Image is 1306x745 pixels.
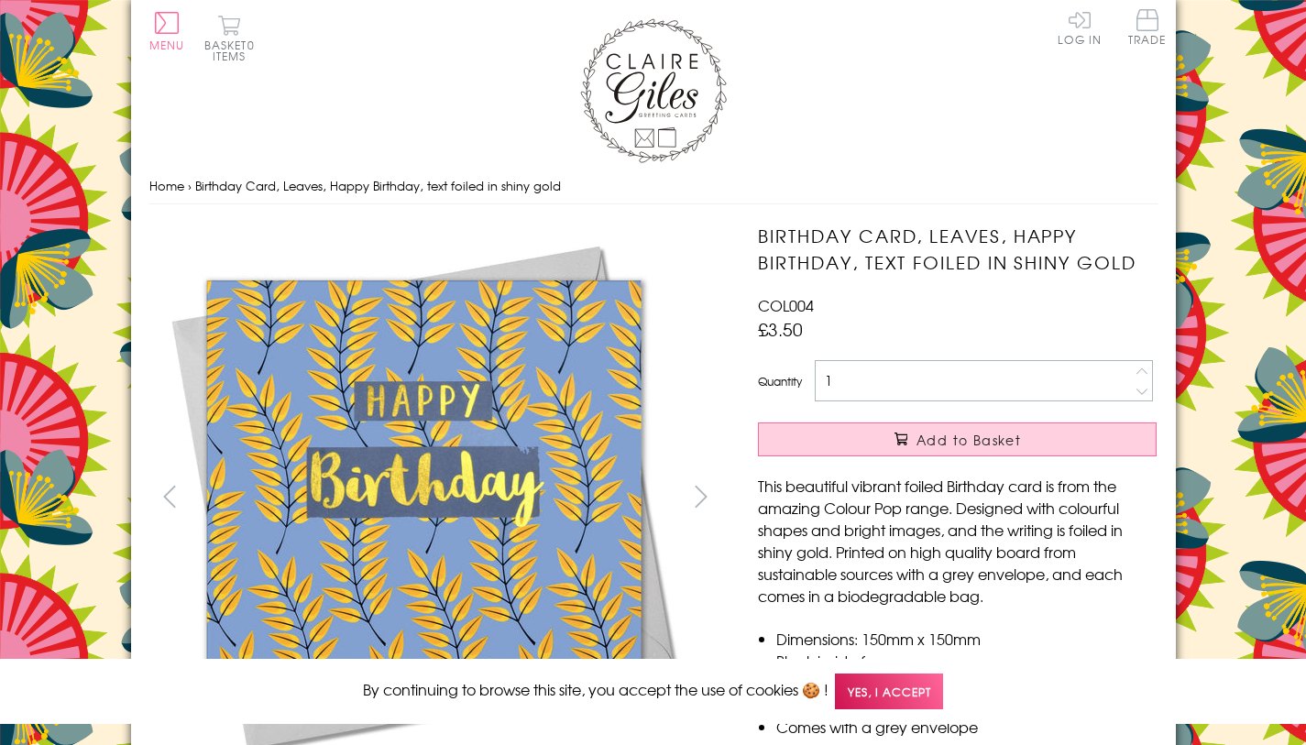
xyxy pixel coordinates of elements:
[1128,9,1167,49] a: Trade
[758,223,1157,276] h1: Birthday Card, Leaves, Happy Birthday, text foiled in shiny gold
[916,431,1021,449] span: Add to Basket
[758,475,1157,607] p: This beautiful vibrant foiled Birthday card is from the amazing Colour Pop range. Designed with c...
[680,476,721,517] button: next
[149,12,185,50] button: Menu
[758,316,803,342] span: £3.50
[149,37,185,53] span: Menu
[580,18,727,163] img: Claire Giles Greetings Cards
[204,15,255,61] button: Basket0 items
[149,476,191,517] button: prev
[835,674,943,709] span: Yes, I accept
[776,650,1157,672] li: Blank inside for your own message
[776,628,1157,650] li: Dimensions: 150mm x 150mm
[1058,9,1102,45] a: Log In
[149,168,1158,205] nav: breadcrumbs
[776,716,1157,738] li: Comes with a grey envelope
[149,177,184,194] a: Home
[195,177,561,194] span: Birthday Card, Leaves, Happy Birthday, text foiled in shiny gold
[188,177,192,194] span: ›
[213,37,255,64] span: 0 items
[758,294,814,316] span: COL004
[758,422,1157,456] button: Add to Basket
[1128,9,1167,45] span: Trade
[758,373,802,389] label: Quantity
